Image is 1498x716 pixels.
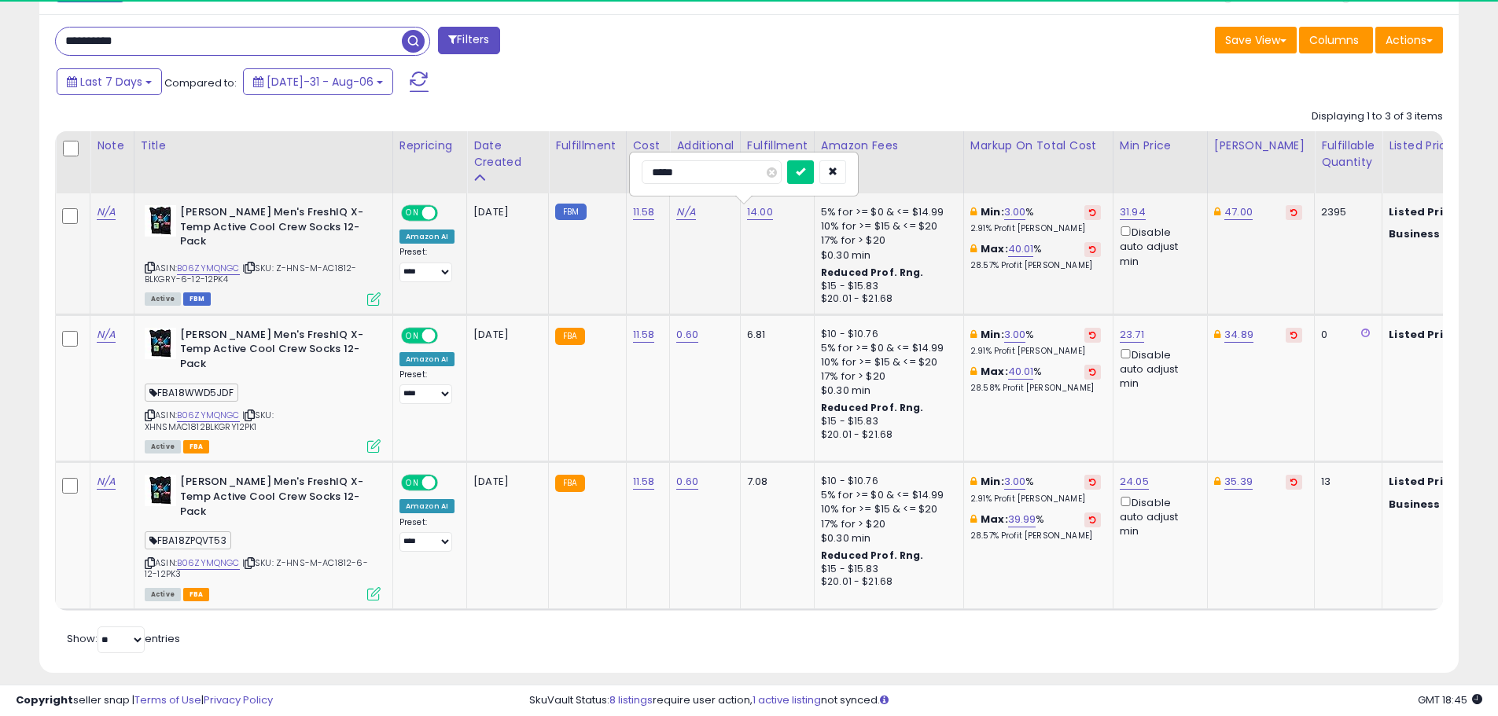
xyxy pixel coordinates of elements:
[981,364,1008,379] b: Max:
[403,476,422,490] span: ON
[1312,109,1443,124] div: Displaying 1 to 3 of 3 items
[1321,205,1370,219] div: 2395
[821,138,957,154] div: Amazon Fees
[981,512,1008,527] b: Max:
[821,401,924,414] b: Reduced Prof. Rng.
[1120,474,1149,490] a: 24.05
[970,383,1101,394] p: 28.58% Profit [PERSON_NAME]
[183,440,210,453] span: FBA
[180,328,371,376] b: [PERSON_NAME] Men's FreshIQ X-Temp Active Cool Crew Socks 12-Pack
[204,692,273,707] a: Privacy Policy
[1120,223,1195,269] div: Disable auto adjust min
[633,327,655,343] a: 11.58
[1309,32,1359,48] span: Columns
[145,531,231,549] span: FBA18ZPQVT53
[177,409,240,422] a: B06ZYMQNGC
[821,292,951,306] div: $20.01 - $21.68
[399,352,455,366] div: Amazon AI
[963,131,1113,193] th: The percentage added to the cost of goods (COGS) that forms the calculator for Min & Max prices.
[145,475,381,599] div: ASIN:
[981,327,1004,342] b: Min:
[633,138,664,154] div: Cost
[821,355,951,369] div: 10% for >= $15 & <= $20
[180,475,371,523] b: [PERSON_NAME] Men's FreshIQ X-Temp Active Cool Crew Socks 12-Pack
[821,266,924,279] b: Reduced Prof. Rng.
[134,692,201,707] a: Terms of Use
[676,327,698,343] a: 0.60
[1008,364,1034,380] a: 40.01
[1321,475,1370,489] div: 13
[981,204,1004,219] b: Min:
[438,27,499,54] button: Filters
[141,138,386,154] div: Title
[555,138,619,154] div: Fulfillment
[145,440,181,453] span: All listings currently available for purchase on Amazon
[821,341,951,355] div: 5% for >= $0 & <= $14.99
[821,219,951,233] div: 10% for >= $15 & <= $20
[821,369,951,384] div: 17% for > $20
[1321,138,1375,171] div: Fulfillable Quantity
[243,68,393,95] button: [DATE]-31 - Aug-06
[555,475,584,492] small: FBA
[1224,474,1253,490] a: 35.39
[676,138,734,171] div: Additional Cost
[473,205,536,219] div: [DATE]
[970,512,1101,542] div: %
[821,575,951,589] div: $20.01 - $21.68
[1389,204,1460,219] b: Listed Price:
[821,531,951,545] div: $0.30 min
[970,494,1101,505] p: 2.91% Profit [PERSON_NAME]
[436,476,461,490] span: OFF
[97,204,116,220] a: N/A
[747,328,802,342] div: 6.81
[529,693,1482,708] div: SkuVault Status: require user action, not synced.
[16,693,273,708] div: seller snap | |
[970,205,1101,234] div: %
[80,74,142,90] span: Last 7 Days
[1418,692,1482,707] span: 2025-08-14 18:45 GMT
[747,475,802,489] div: 7.08
[1120,204,1146,220] a: 31.94
[145,262,357,285] span: | SKU: Z-HNS-M-AC1812-BLKGRY-6-12-12PK4
[1389,474,1460,489] b: Listed Price:
[555,328,584,345] small: FBA
[436,207,461,220] span: OFF
[403,329,422,342] span: ON
[676,474,698,490] a: 0.60
[821,280,951,293] div: $15 - $15.83
[1299,27,1373,53] button: Columns
[1120,138,1201,154] div: Min Price
[57,68,162,95] button: Last 7 Days
[473,475,536,489] div: [DATE]
[16,692,73,707] strong: Copyright
[821,384,951,398] div: $0.30 min
[821,549,924,562] b: Reduced Prof. Rng.
[747,138,808,171] div: Fulfillment Cost
[970,365,1101,394] div: %
[145,475,176,506] img: 5123Zjfy9wL._SL40_.jpg
[1215,27,1297,53] button: Save View
[970,475,1101,504] div: %
[1321,328,1370,342] div: 0
[145,588,181,601] span: All listings currently available for purchase on Amazon
[821,328,951,341] div: $10 - $10.76
[1224,204,1253,220] a: 47.00
[821,205,951,219] div: 5% for >= $0 & <= $14.99
[399,138,460,154] div: Repricing
[1004,474,1026,490] a: 3.00
[970,138,1106,154] div: Markup on Total Cost
[145,205,176,237] img: 5123Zjfy9wL._SL40_.jpg
[1008,512,1036,527] a: 39.99
[633,204,655,220] a: 11.58
[821,475,951,488] div: $10 - $10.76
[436,329,461,342] span: OFF
[1389,327,1460,342] b: Listed Price:
[403,207,422,220] span: ON
[399,247,455,282] div: Preset:
[183,292,212,306] span: FBM
[555,204,586,220] small: FBM
[145,556,368,580] span: | SKU: Z-HNS-M-AC1812-6-12-12PK3
[1004,204,1026,220] a: 3.00
[1120,494,1195,539] div: Disable auto adjust min
[970,223,1101,234] p: 2.91% Profit [PERSON_NAME]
